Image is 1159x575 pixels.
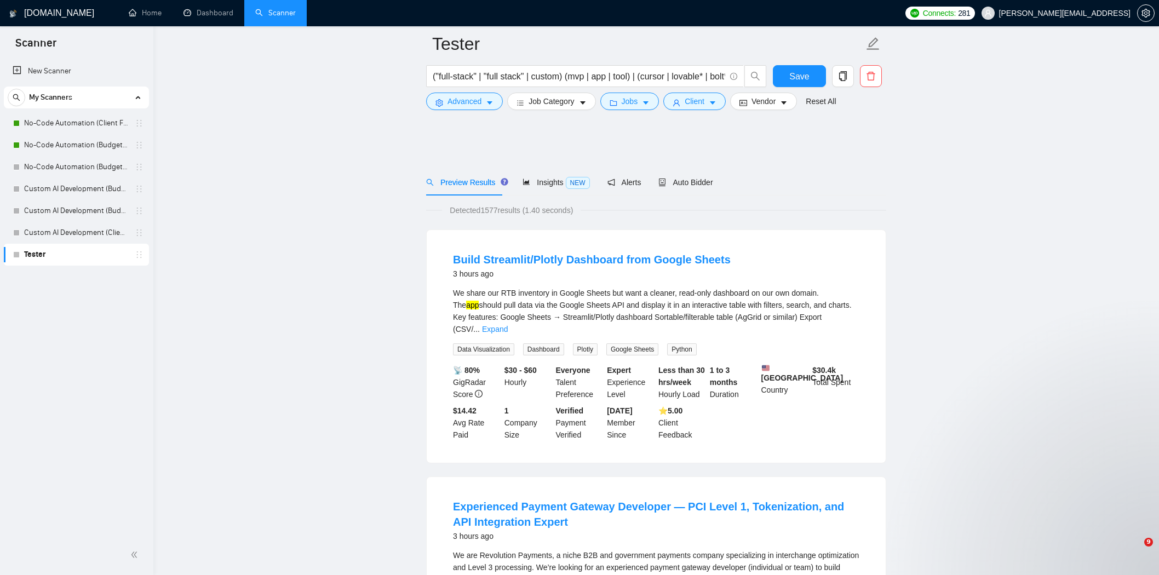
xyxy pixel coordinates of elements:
[255,8,296,18] a: searchScanner
[426,178,505,187] span: Preview Results
[710,366,738,387] b: 1 to 3 months
[556,366,590,375] b: Everyone
[453,501,844,528] a: Experienced Payment Gateway Developer — PCI Level 1, Tokenization, and API Integration Expert
[607,179,615,186] span: notification
[453,343,514,355] span: Data Visualization
[610,99,617,107] span: folder
[554,364,605,400] div: Talent Preference
[745,71,766,81] span: search
[135,163,144,171] span: holder
[780,99,788,107] span: caret-down
[475,390,483,398] span: info-circle
[744,65,766,87] button: search
[607,366,631,375] b: Expert
[183,8,233,18] a: dashboardDashboard
[622,95,638,107] span: Jobs
[504,366,537,375] b: $30 - $60
[135,250,144,259] span: holder
[658,406,682,415] b: ⭐️ 5.00
[473,325,480,334] span: ...
[517,99,524,107] span: bars
[502,405,554,441] div: Company Size
[29,87,72,108] span: My Scanners
[432,30,864,58] input: Scanner name...
[642,99,650,107] span: caret-down
[453,267,731,280] div: 3 hours ago
[426,93,503,110] button: settingAdvancedcaret-down
[833,71,853,81] span: copy
[24,222,128,244] a: Custom AI Development (Client Filters)
[1137,4,1155,22] button: setting
[812,366,836,375] b: $ 30.4k
[579,99,587,107] span: caret-down
[751,95,776,107] span: Vendor
[507,93,595,110] button: barsJob Categorycaret-down
[447,95,481,107] span: Advanced
[762,364,770,372] img: 🇺🇸
[656,405,708,441] div: Client Feedback
[806,95,836,107] a: Reset All
[663,93,726,110] button: userClientcaret-down
[523,178,530,186] span: area-chart
[984,9,992,17] span: user
[24,134,128,156] a: No-Code Automation (Budget Filters)
[761,364,844,382] b: [GEOGRAPHIC_DATA]
[129,8,162,18] a: homeHome
[502,364,554,400] div: Hourly
[566,177,590,189] span: NEW
[556,406,584,415] b: Verified
[523,178,589,187] span: Insights
[685,95,704,107] span: Client
[24,200,128,222] a: Custom AI Development (Budget Filters)
[810,364,862,400] div: Total Spent
[4,87,149,266] li: My Scanners
[135,141,144,150] span: holder
[13,60,140,82] a: New Scanner
[656,364,708,400] div: Hourly Load
[135,185,144,193] span: holder
[1122,538,1148,564] iframe: Intercom live chat
[605,405,656,441] div: Member Since
[573,343,598,355] span: Plotly
[730,93,797,110] button: idcardVendorcaret-down
[453,287,859,335] div: We share our RTB inventory in Google Sheets but want a cleaner, read-only dashboard on our own do...
[554,405,605,441] div: Payment Verified
[8,89,25,106] button: search
[433,70,725,83] input: Search Freelance Jobs...
[773,65,826,87] button: Save
[860,65,882,87] button: delete
[1144,538,1153,547] span: 9
[789,70,809,83] span: Save
[673,99,680,107] span: user
[24,178,128,200] a: Custom AI Development (Budget Filter)
[8,94,25,101] span: search
[958,7,970,19] span: 281
[453,530,859,543] div: 3 hours ago
[606,343,658,355] span: Google Sheets
[923,7,956,19] span: Connects:
[135,206,144,215] span: holder
[4,60,149,82] li: New Scanner
[658,179,666,186] span: robot
[453,254,731,266] a: Build Streamlit/Plotly Dashboard from Google Sheets
[482,325,508,334] a: Expand
[9,5,17,22] img: logo
[453,406,477,415] b: $14.42
[759,364,811,400] div: Country
[500,177,509,187] div: Tooltip anchor
[466,301,479,309] mark: app
[24,156,128,178] a: No-Code Automation (Budget Filters)
[730,73,737,80] span: info-circle
[658,178,713,187] span: Auto Bidder
[658,366,705,387] b: Less than 30 hrs/week
[435,99,443,107] span: setting
[709,99,716,107] span: caret-down
[1137,9,1155,18] a: setting
[607,406,632,415] b: [DATE]
[135,228,144,237] span: holder
[135,119,144,128] span: holder
[708,364,759,400] div: Duration
[739,99,747,107] span: idcard
[486,99,494,107] span: caret-down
